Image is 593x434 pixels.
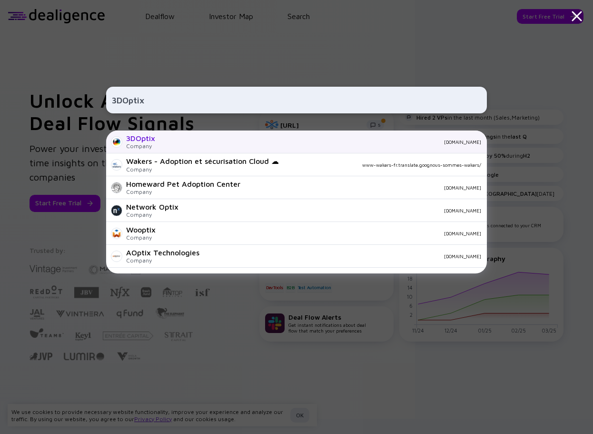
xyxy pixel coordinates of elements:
[126,134,155,142] div: 3DOptix
[207,253,481,259] div: [DOMAIN_NAME]
[126,257,199,264] div: Company
[163,139,481,145] div: [DOMAIN_NAME]
[126,202,178,211] div: Network Optix
[126,188,240,195] div: Company
[126,157,279,166] div: Wakers - Adoption et sécurisation Cloud ☁
[186,208,481,213] div: [DOMAIN_NAME]
[163,231,481,236] div: [DOMAIN_NAME]
[287,162,481,168] div: www-wakers-fr.translate.goognous-sommes-wakers/
[126,248,199,257] div: AOptix Technologies
[126,225,156,234] div: Wooptix
[126,211,178,218] div: Company
[248,185,481,191] div: [DOMAIN_NAME]
[126,234,156,241] div: Company
[126,271,152,280] div: Croptix
[112,91,481,109] input: Search Company or Investor...
[126,142,155,150] div: Company
[126,166,279,173] div: Company
[126,180,240,188] div: Homeward Pet Adoption Center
